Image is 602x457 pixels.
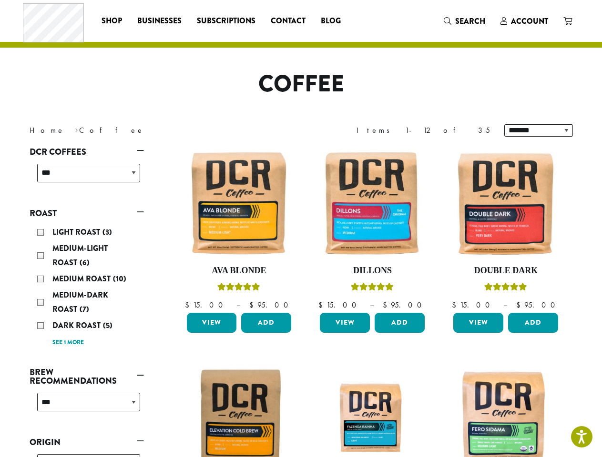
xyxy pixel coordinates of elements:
[241,313,291,333] button: Add
[197,15,255,27] span: Subscriptions
[436,13,493,29] a: Search
[451,149,561,309] a: Double DarkRated 4.50 out of 5
[102,15,122,27] span: Shop
[317,266,427,276] h4: Dillons
[317,149,427,258] img: Dillons-12oz-300x300.jpg
[52,289,108,315] span: Medium-Dark Roast
[452,300,460,310] span: $
[503,300,507,310] span: –
[30,160,144,194] div: DCR Coffees
[453,313,503,333] a: View
[511,16,548,27] span: Account
[30,434,144,450] a: Origin
[455,16,485,27] span: Search
[383,300,426,310] bdi: 95.00
[184,149,294,309] a: Ava BlondeRated 5.00 out of 5
[52,338,84,348] a: See 1 more
[94,13,130,29] a: Shop
[103,320,112,331] span: (5)
[217,281,260,296] div: Rated 5.00 out of 5
[451,266,561,276] h4: Double Dark
[184,149,294,258] img: Ava-Blonde-12oz-1-300x300.jpg
[30,144,144,160] a: DCR Coffees
[317,149,427,309] a: DillonsRated 5.00 out of 5
[30,221,144,353] div: Roast
[383,300,391,310] span: $
[52,320,103,331] span: Dark Roast
[185,300,227,310] bdi: 15.00
[318,300,361,310] bdi: 15.00
[321,15,341,27] span: Blog
[80,257,90,268] span: (6)
[30,389,144,423] div: Brew Recommendations
[516,300,560,310] bdi: 95.00
[30,125,287,136] nav: Breadcrumb
[351,281,394,296] div: Rated 5.00 out of 5
[516,300,524,310] span: $
[451,149,561,258] img: Double-Dark-12oz-300x300.jpg
[137,15,182,27] span: Businesses
[249,300,293,310] bdi: 95.00
[52,227,102,238] span: Light Roast
[320,313,370,333] a: View
[30,364,144,389] a: Brew Recommendations
[271,15,306,27] span: Contact
[508,313,558,333] button: Add
[52,243,108,268] span: Medium-Light Roast
[249,300,257,310] span: $
[484,281,527,296] div: Rated 4.50 out of 5
[30,205,144,221] a: Roast
[185,300,193,310] span: $
[113,273,126,284] span: (10)
[236,300,240,310] span: –
[375,313,425,333] button: Add
[184,266,294,276] h4: Ava Blonde
[52,273,113,284] span: Medium Roast
[75,121,78,136] span: ›
[80,304,89,315] span: (7)
[187,313,237,333] a: View
[30,125,65,135] a: Home
[318,300,327,310] span: $
[357,125,490,136] div: Items 1-12 of 35
[102,227,112,238] span: (3)
[452,300,494,310] bdi: 15.00
[370,300,374,310] span: –
[22,70,580,98] h1: Coffee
